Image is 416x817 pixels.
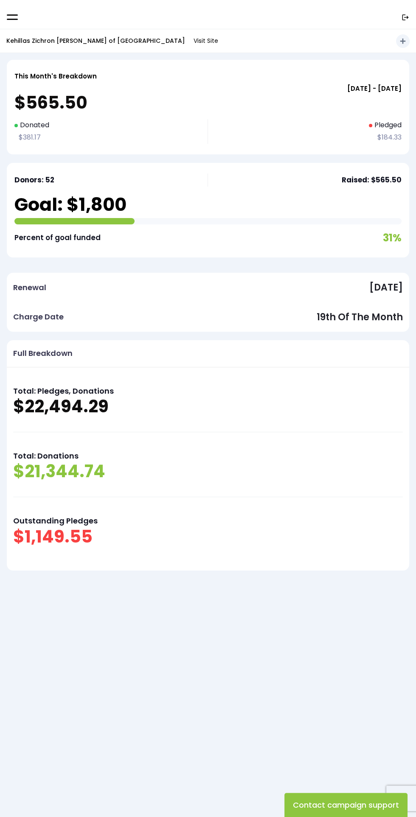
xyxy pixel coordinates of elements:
p: Outstanding Pledges [13,514,403,528]
p: [DATE] - [DATE] [14,83,402,94]
p: Percent of goal funded [14,231,101,244]
p: 31% [383,229,402,247]
p: $21,344.74 [13,463,403,480]
a: Visit Site [189,33,222,49]
p: 19th of the month [317,309,403,326]
p: Charge Date [13,310,64,324]
p: $381.17 [14,132,195,144]
p: Kehillas Zichron [PERSON_NAME] of [GEOGRAPHIC_DATA] [6,36,185,46]
p: Raised: $565.50 [342,173,402,187]
p: This Month's Breakdown [14,70,97,82]
p: $184.33 [373,132,402,144]
button: Contact campaign support [284,793,408,817]
p: Donated [14,119,195,132]
i: add [399,37,407,45]
p: Total: Pledges, Donations [13,384,403,398]
p: Pledged [369,119,402,132]
p: Full Breakdown [13,347,73,360]
button: add [396,34,410,48]
p: $565.50 [14,94,402,111]
p: [DATE] [369,279,403,296]
p: Renewal [13,281,46,294]
p: Total: Donations [13,449,403,463]
p: Donors: 52 [14,173,195,187]
p: $22,494.29 [13,398,403,415]
p: Goal: $1,800 [14,191,126,218]
p: $1,149.55 [13,528,403,545]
